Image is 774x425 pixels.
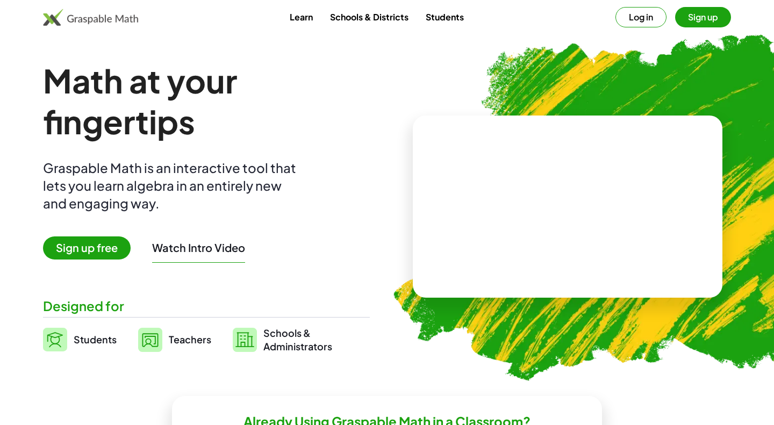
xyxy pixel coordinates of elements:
img: svg%3e [233,328,257,352]
button: Watch Intro Video [152,241,245,255]
a: Students [43,326,117,353]
img: svg%3e [138,328,162,352]
a: Students [417,7,472,27]
h1: Math at your fingertips [43,60,370,142]
div: Designed for [43,297,370,315]
button: Sign up [675,7,731,27]
button: Log in [615,7,666,27]
a: Schools &Administrators [233,326,332,353]
div: Graspable Math is an interactive tool that lets you learn algebra in an entirely new and engaging... [43,159,301,212]
a: Schools & Districts [321,7,417,27]
span: Teachers [169,333,211,345]
span: Schools & Administrators [263,326,332,353]
img: svg%3e [43,328,67,351]
a: Learn [281,7,321,27]
video: What is this? This is dynamic math notation. Dynamic math notation plays a central role in how Gr... [487,167,648,247]
a: Teachers [138,326,211,353]
span: Sign up free [43,236,131,260]
span: Students [74,333,117,345]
